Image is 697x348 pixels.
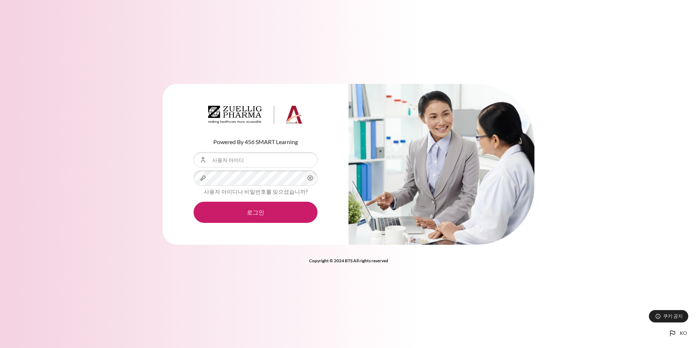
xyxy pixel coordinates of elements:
[194,138,318,146] p: Powered By 456 SMART Learning
[649,310,688,322] button: 쿠키 공지
[663,313,683,320] span: 쿠키 공지
[680,330,687,337] span: ko
[309,258,388,263] strong: Copyright © 2024 BTS All rights reserved
[208,106,303,127] a: Architeck
[194,152,318,167] input: 사용자 아이디
[204,188,308,195] a: 사용자 아이디나 비밀번호를 잊으셨습니까?
[208,106,303,124] img: Architeck
[194,202,318,223] button: 로그인
[665,326,690,341] button: Languages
